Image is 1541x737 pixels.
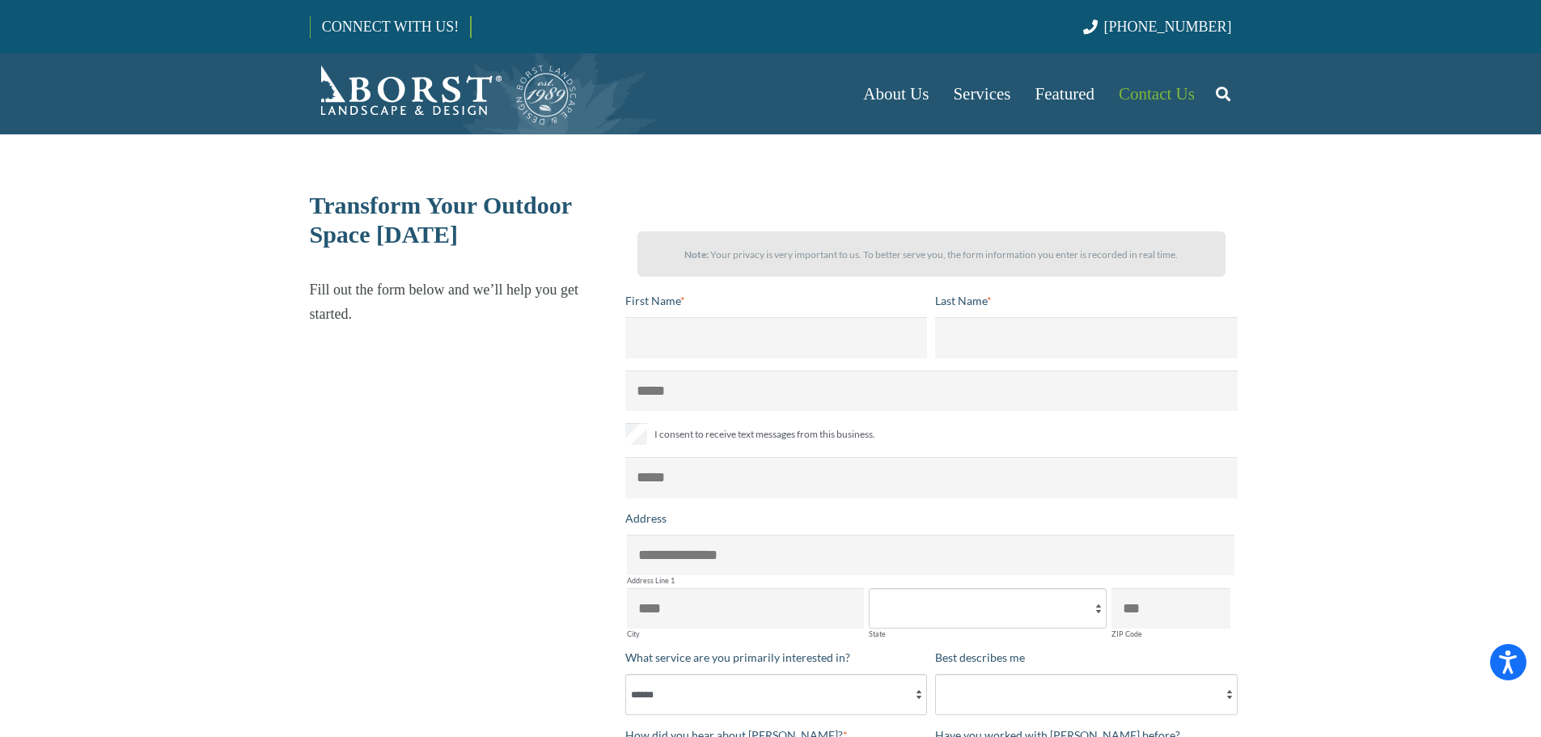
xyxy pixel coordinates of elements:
[953,84,1010,104] span: Services
[625,423,647,445] input: I consent to receive text messages from this business.
[869,630,1107,637] label: State
[941,53,1022,134] a: Services
[935,650,1025,664] span: Best describes me
[1111,630,1230,637] label: ZIP Code
[935,674,1238,714] select: Best describes me
[1023,53,1107,134] a: Featured
[310,277,612,326] p: Fill out the form below and we’ll help you get started.
[625,511,667,525] span: Address
[627,577,1234,584] label: Address Line 1
[1207,74,1239,114] a: Search
[310,61,578,126] a: Borst-Logo
[625,317,928,358] input: First Name*
[311,7,470,46] a: CONNECT WITH US!
[652,243,1211,267] p: Your privacy is very important to us. To better serve you, the form information you enter is reco...
[1107,53,1207,134] a: Contact Us
[935,317,1238,358] input: Last Name*
[1083,19,1231,35] a: [PHONE_NUMBER]
[1119,84,1195,104] span: Contact Us
[1035,84,1094,104] span: Featured
[625,650,850,664] span: What service are you primarily interested in?
[851,53,941,134] a: About Us
[1104,19,1232,35] span: [PHONE_NUMBER]
[654,425,875,444] span: I consent to receive text messages from this business.
[310,192,572,248] span: Transform Your Outdoor Space [DATE]
[625,674,928,714] select: What service are you primarily interested in?
[684,248,709,260] strong: Note:
[935,294,987,307] span: Last Name
[627,630,865,637] label: City
[625,294,680,307] span: First Name
[863,84,929,104] span: About Us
